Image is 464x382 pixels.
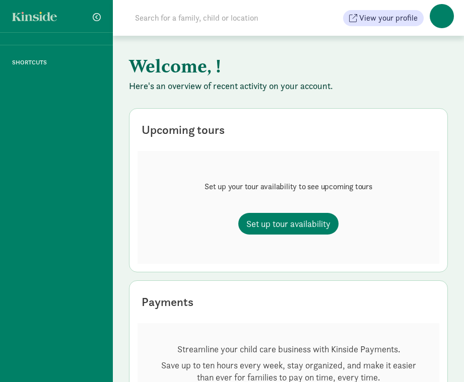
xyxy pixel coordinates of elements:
div: Payments [142,293,193,311]
a: Set up tour availability [238,213,339,235]
h1: Welcome, ! [129,52,448,80]
div: Upcoming tours [142,121,225,139]
button: View your profile [343,10,424,26]
input: Search for a family, child or location [129,8,343,28]
p: Streamline your child care business with Kinside Payments. [158,343,419,355]
p: Set up your tour availability to see upcoming tours [205,181,372,193]
span: View your profile [359,12,418,24]
p: Here's an overview of recent activity on your account. [129,80,448,92]
span: Set up tour availability [246,217,330,231]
